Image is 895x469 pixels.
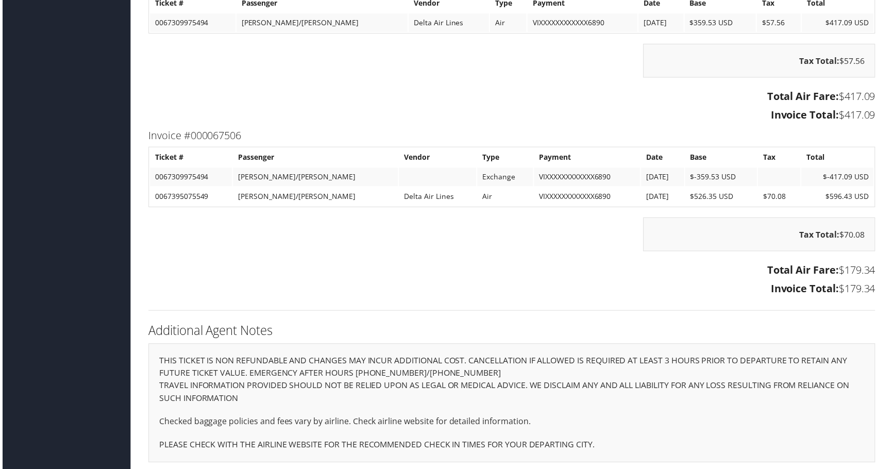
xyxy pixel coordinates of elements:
[232,149,398,167] th: Passenger
[148,188,231,207] td: 0067395075549
[804,149,876,167] th: Total
[760,149,803,167] th: Tax
[643,188,686,207] td: [DATE]
[802,230,842,241] strong: Tax Total:
[478,149,534,167] th: Type
[643,169,686,187] td: [DATE]
[399,149,477,167] th: Vendor
[645,44,878,78] div: $57.56
[804,13,876,32] td: $417.09 USD
[148,169,231,187] td: 0067309975494
[147,283,878,297] h3: $179.34
[687,169,759,187] td: $-359.53 USD
[687,188,759,207] td: $526.35 USD
[804,188,876,207] td: $596.43 USD
[773,108,841,122] strong: Invoice Total:
[235,13,408,32] td: [PERSON_NAME]/[PERSON_NAME]
[640,13,685,32] td: [DATE]
[148,149,231,167] th: Ticket #
[158,441,867,454] p: PLEASE CHECK WITH THE AIRLINE WEBSITE FOR THE RECOMMENDED CHECK IN TIMES FOR YOUR DEPARTING CITY.
[687,149,759,167] th: Base
[232,188,398,207] td: [PERSON_NAME]/[PERSON_NAME]
[535,149,641,167] th: Payment
[147,345,878,465] div: THIS TICKET IS NON REFUNDABLE AND CHANGES MAY INCUR ADDITIONAL COST. CANCELLATION IF ALLOWED IS R...
[158,381,867,407] p: TRAVEL INFORMATION PROVIDED SHOULD NOT BE RELIED UPON AS LEGAL OR MEDICAL ADVICE. WE DISCLAIM ANY...
[232,169,398,187] td: [PERSON_NAME]/[PERSON_NAME]
[147,108,878,123] h3: $417.09
[478,169,534,187] td: Exchange
[773,283,841,297] strong: Invoice Total:
[399,188,477,207] td: Delta Air Lines
[535,188,641,207] td: VIXXXXXXXXXXXX6890
[643,149,686,167] th: Date
[535,169,641,187] td: VIXXXXXXXXXXXX6890
[769,264,841,278] strong: Total Air Fare:
[147,324,878,341] h2: Additional Agent Notes
[802,55,842,66] strong: Tax Total:
[409,13,489,32] td: Delta Air Lines
[478,188,534,207] td: Air
[769,90,841,104] strong: Total Air Fare:
[491,13,527,32] td: Air
[760,188,803,207] td: $70.08
[759,13,803,32] td: $57.56
[804,169,876,187] td: $-417.09 USD
[148,13,234,32] td: 0067309975494
[645,219,878,253] div: $70.08
[158,417,867,431] p: Checked baggage policies and fees vary by airline. Check airline website for detailed information.
[686,13,758,32] td: $359.53 USD
[528,13,639,32] td: VIXXXXXXXXXXXX6890
[147,129,878,143] h3: Invoice #000067506
[147,90,878,104] h3: $417.09
[147,264,878,279] h3: $179.34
